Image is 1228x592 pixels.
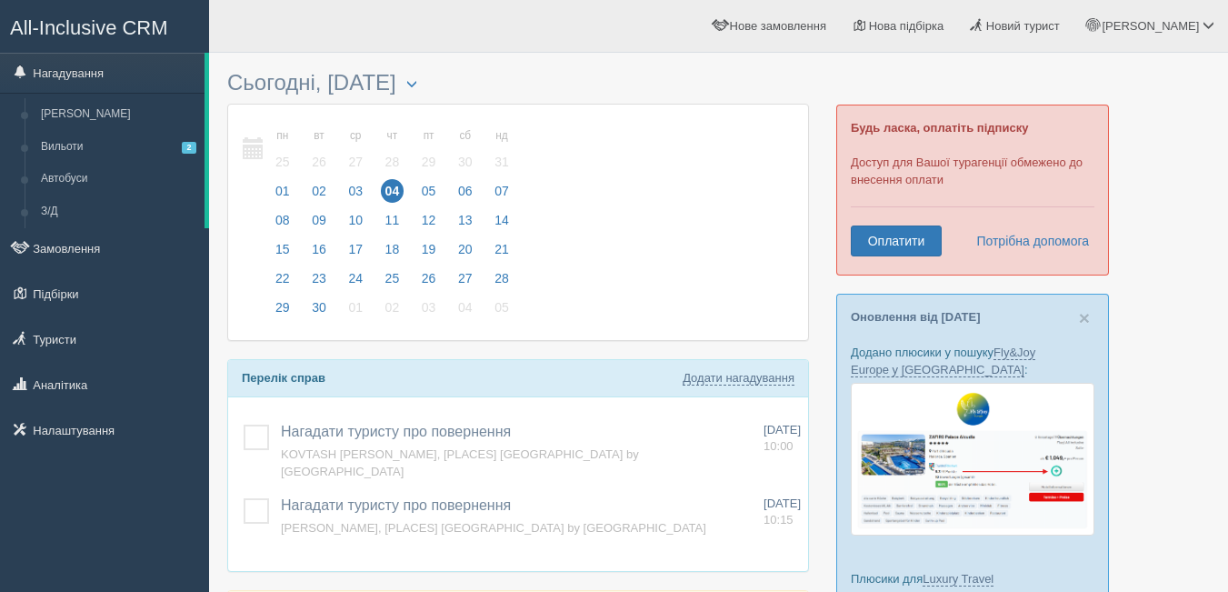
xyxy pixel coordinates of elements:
span: [DATE] [764,497,801,510]
span: Новий турист [986,19,1060,33]
span: 24 [344,266,367,290]
a: 29 [265,297,300,326]
span: 27 [344,150,367,174]
a: Автобуси [33,163,205,196]
a: чт 28 [375,118,410,181]
a: Додати нагадування [683,371,794,386]
a: 19 [412,239,446,268]
small: нд [490,128,514,144]
a: [DATE] 10:15 [764,496,801,529]
span: 10 [344,208,367,232]
small: пн [271,128,295,144]
span: 25 [381,266,404,290]
span: 05 [417,179,441,203]
span: 30 [307,296,331,319]
span: 23 [307,266,331,290]
span: 28 [381,150,404,174]
a: 05 [484,297,514,326]
h3: Сьогодні, [DATE] [227,71,809,95]
a: 26 [412,268,446,297]
a: нд 31 [484,118,514,181]
a: 13 [448,210,483,239]
a: 02 [375,297,410,326]
a: Fly&Joy Europe у [GEOGRAPHIC_DATA] [851,346,1035,377]
span: 10:15 [764,513,794,527]
b: Будь ласка, оплатіть підписку [851,121,1028,135]
small: пт [417,128,441,144]
span: 02 [307,179,331,203]
p: Додано плюсики у пошуку : [851,344,1094,378]
a: пт 29 [412,118,446,181]
span: Нагадати туристу про повернення [281,424,511,439]
span: 04 [381,179,404,203]
span: Нова підбірка [869,19,944,33]
a: 04 [375,181,410,210]
span: 05 [490,296,514,319]
span: All-Inclusive CRM [10,16,168,39]
span: 07 [490,179,514,203]
span: [PERSON_NAME] [1102,19,1199,33]
span: Нове замовлення [730,19,826,33]
a: ср 27 [338,118,373,181]
a: 09 [302,210,336,239]
a: Оплатити [851,226,942,256]
span: 02 [381,296,404,319]
a: 24 [338,268,373,297]
span: 2 [182,142,196,154]
span: 26 [307,150,331,174]
a: 11 [375,210,410,239]
a: Вильоти2 [33,131,205,164]
span: 29 [271,296,295,319]
span: 29 [417,150,441,174]
a: 20 [448,239,483,268]
small: ср [344,128,367,144]
span: 13 [454,208,477,232]
a: [PERSON_NAME], [PLACES] [GEOGRAPHIC_DATA] by [GEOGRAPHIC_DATA] [281,521,706,535]
span: 20 [454,237,477,261]
span: 30 [454,150,477,174]
span: 31 [490,150,514,174]
span: 09 [307,208,331,232]
a: 16 [302,239,336,268]
a: 06 [448,181,483,210]
a: 18 [375,239,410,268]
a: Оновлення від [DATE] [851,310,981,324]
span: 01 [271,179,295,203]
small: чт [381,128,404,144]
a: сб 30 [448,118,483,181]
a: 01 [265,181,300,210]
a: 14 [484,210,514,239]
span: 17 [344,237,367,261]
button: Close [1079,308,1090,327]
span: 18 [381,237,404,261]
a: 12 [412,210,446,239]
span: 21 [490,237,514,261]
span: 11 [381,208,404,232]
span: 01 [344,296,367,319]
span: Нагадати туристу про повернення [281,497,511,513]
a: 02 [302,181,336,210]
span: 03 [344,179,367,203]
span: 10:00 [764,439,794,453]
span: [DATE] [764,423,801,436]
a: 28 [484,268,514,297]
a: 07 [484,181,514,210]
a: [PERSON_NAME] [33,98,205,131]
a: 21 [484,239,514,268]
a: Потрібна допомога [964,226,1090,256]
a: 08 [265,210,300,239]
span: 19 [417,237,441,261]
a: 15 [265,239,300,268]
a: 05 [412,181,446,210]
a: вт 26 [302,118,336,181]
span: 25 [271,150,295,174]
a: 17 [338,239,373,268]
span: 14 [490,208,514,232]
a: 25 [375,268,410,297]
span: 16 [307,237,331,261]
span: × [1079,307,1090,328]
a: 04 [448,297,483,326]
a: 22 [265,268,300,297]
small: вт [307,128,331,144]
